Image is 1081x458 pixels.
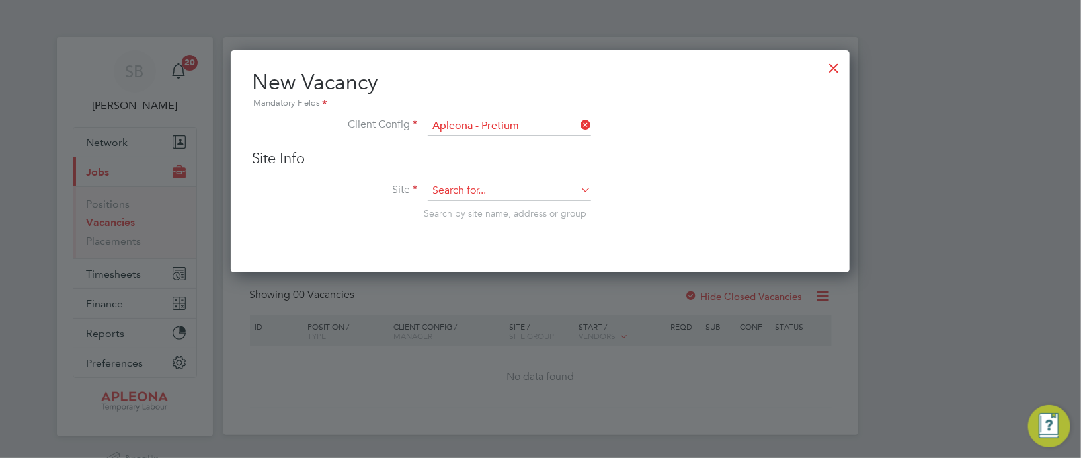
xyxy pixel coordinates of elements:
[252,96,828,111] div: Mandatory Fields
[424,208,586,219] span: Search by site name, address or group
[252,69,828,111] h2: New Vacancy
[252,149,828,169] h3: Site Info
[252,183,417,197] label: Site
[252,118,417,132] label: Client Config
[428,116,591,136] input: Search for...
[1028,405,1070,447] button: Engage Resource Center
[428,181,591,201] input: Search for...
